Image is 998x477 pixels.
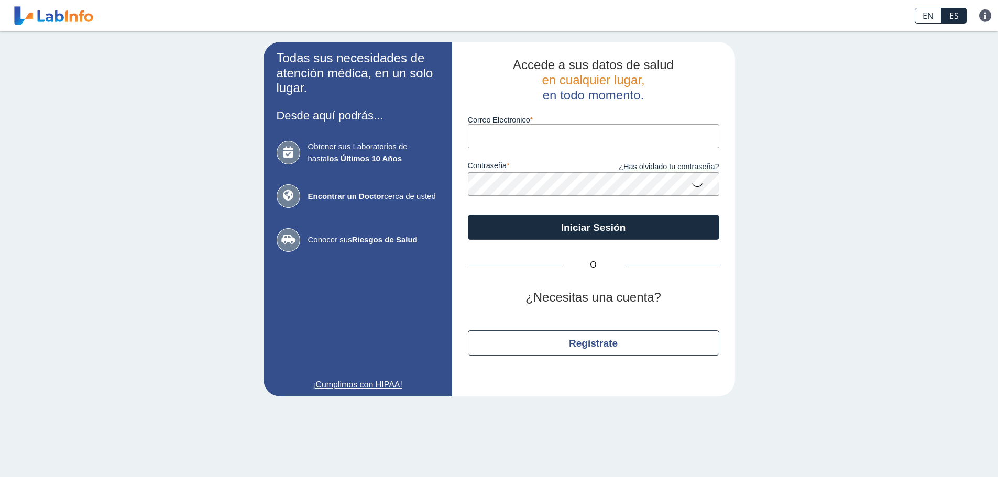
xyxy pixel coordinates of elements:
h2: ¿Necesitas una cuenta? [468,290,719,305]
label: Correo Electronico [468,116,719,124]
label: contraseña [468,161,594,173]
span: cerca de usted [308,191,439,203]
a: ES [941,8,967,24]
span: en cualquier lugar, [542,73,644,87]
a: ¿Has olvidado tu contraseña? [594,161,719,173]
h2: Todas sus necesidades de atención médica, en un solo lugar. [277,51,439,96]
b: los Últimos 10 Años [327,154,402,163]
b: Riesgos de Salud [352,235,418,244]
a: EN [915,8,941,24]
h3: Desde aquí podrás... [277,109,439,122]
span: O [562,259,625,271]
span: Conocer sus [308,234,439,246]
button: Regístrate [468,330,719,356]
b: Encontrar un Doctor [308,192,385,201]
span: en todo momento. [543,88,644,102]
button: Iniciar Sesión [468,215,719,240]
a: ¡Cumplimos con HIPAA! [277,379,439,391]
span: Accede a sus datos de salud [513,58,674,72]
span: Obtener sus Laboratorios de hasta [308,141,439,164]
